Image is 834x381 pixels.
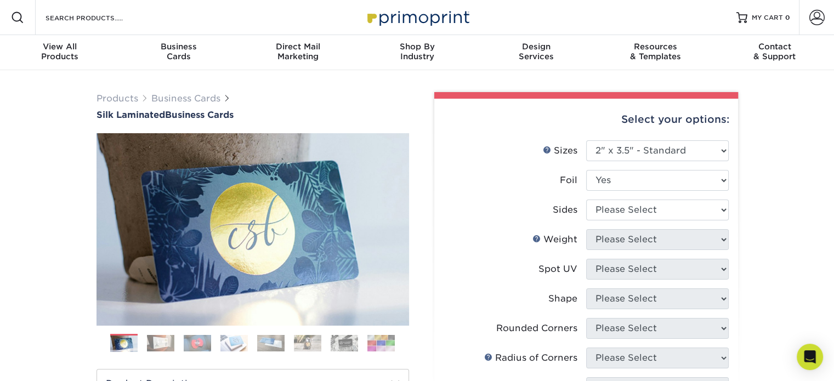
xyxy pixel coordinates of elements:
a: Contact& Support [715,35,834,70]
div: Weight [532,233,577,246]
a: Silk LaminatedBusiness Cards [97,110,409,120]
div: Rounded Corners [496,322,577,335]
span: Business [119,42,238,52]
div: Foil [560,174,577,187]
img: Business Cards 08 [367,335,395,351]
img: Business Cards 04 [220,335,248,351]
div: Select your options: [443,99,729,140]
input: SEARCH PRODUCTS..... [44,11,151,24]
span: Resources [595,42,714,52]
span: Silk Laminated [97,110,165,120]
img: Business Cards 02 [147,335,174,351]
img: Business Cards 07 [331,335,358,351]
div: Sides [553,203,577,217]
img: Primoprint [362,5,472,29]
span: Design [476,42,595,52]
div: Spot UV [538,263,577,276]
div: & Support [715,42,834,61]
a: Business Cards [151,93,220,104]
a: BusinessCards [119,35,238,70]
a: Direct MailMarketing [239,35,358,70]
div: Industry [358,42,476,61]
img: Business Cards 05 [257,335,285,351]
div: Open Intercom Messenger [797,344,823,370]
span: Direct Mail [239,42,358,52]
div: Marketing [239,42,358,61]
span: Shop By [358,42,476,52]
h1: Business Cards [97,110,409,120]
div: Sizes [543,144,577,157]
div: & Templates [595,42,714,61]
div: Services [476,42,595,61]
a: Resources& Templates [595,35,714,70]
div: Radius of Corners [484,351,577,365]
a: Shop ByIndustry [358,35,476,70]
img: Business Cards 01 [110,330,138,357]
img: Business Cards 03 [184,335,211,351]
div: Shape [548,292,577,305]
span: 0 [785,14,790,21]
div: Cards [119,42,238,61]
a: Products [97,93,138,104]
span: MY CART [752,13,783,22]
img: Business Cards 06 [294,335,321,351]
span: Contact [715,42,834,52]
a: DesignServices [476,35,595,70]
